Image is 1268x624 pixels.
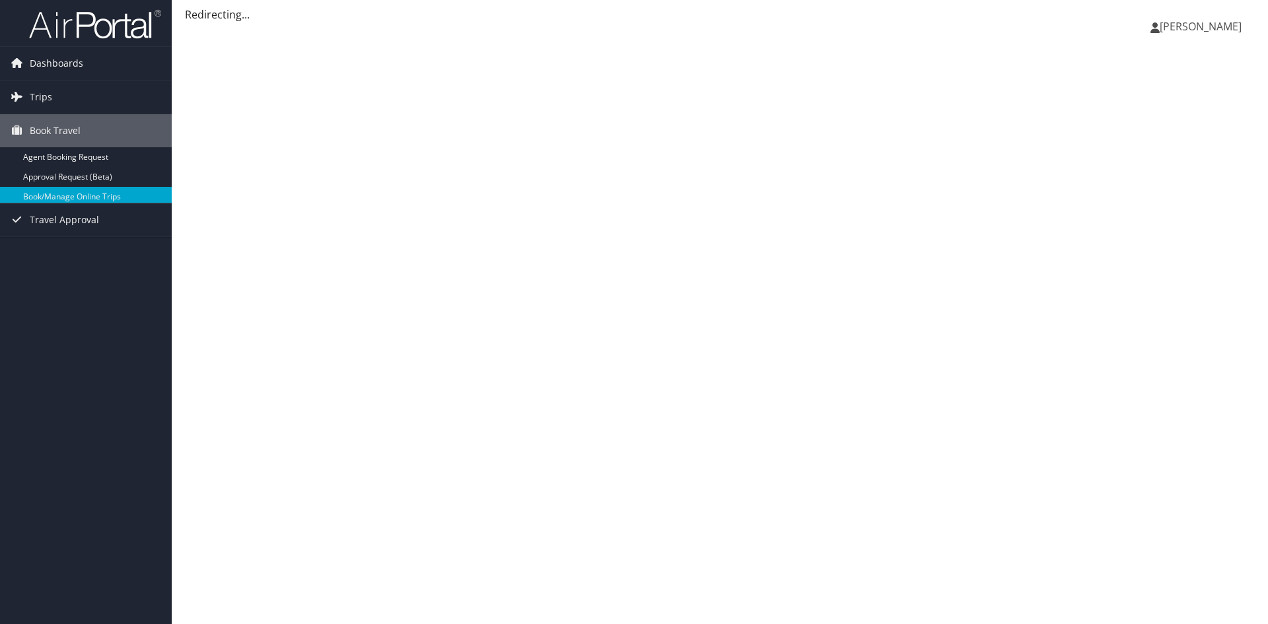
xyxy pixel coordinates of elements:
[185,7,1255,22] div: Redirecting...
[30,81,52,114] span: Trips
[30,47,83,80] span: Dashboards
[1160,19,1242,34] span: [PERSON_NAME]
[29,9,161,40] img: airportal-logo.png
[1150,7,1255,46] a: [PERSON_NAME]
[30,114,81,147] span: Book Travel
[30,203,99,236] span: Travel Approval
